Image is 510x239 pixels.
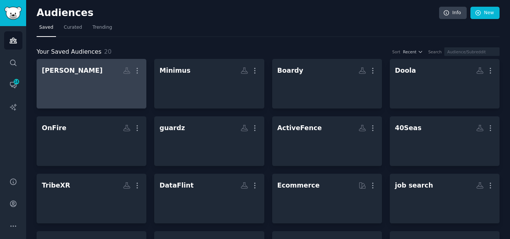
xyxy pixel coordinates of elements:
[439,7,467,19] a: Info
[159,123,185,133] div: guardz
[61,22,85,37] a: Curated
[39,24,53,31] span: Saved
[272,174,382,223] a: Ecommerce
[37,22,56,37] a: Saved
[392,49,401,54] div: Sort
[154,116,264,166] a: guardz
[90,22,115,37] a: Trending
[93,24,112,31] span: Trending
[159,181,193,190] div: DataFlint
[4,76,22,94] a: 14
[277,181,320,190] div: Ecommerce
[159,66,190,75] div: Minimus
[395,123,422,133] div: 40Seas
[104,48,112,55] span: 20
[37,47,102,57] span: Your Saved Audiences
[272,59,382,109] a: Boardy
[470,7,500,19] a: New
[277,123,322,133] div: ActiveFence
[37,116,146,166] a: OnFire
[390,174,500,223] a: job search
[403,49,416,54] span: Recent
[277,66,304,75] div: Boardy
[428,49,442,54] div: Search
[154,59,264,109] a: Minimus
[444,47,500,56] input: Audience/Subreddit
[390,59,500,109] a: Doola
[42,181,70,190] div: TribeXR
[37,174,146,223] a: TribeXR
[42,66,103,75] div: [PERSON_NAME]
[64,24,82,31] span: Curated
[154,174,264,223] a: DataFlint
[403,49,423,54] button: Recent
[272,116,382,166] a: ActiveFence
[390,116,500,166] a: 40Seas
[13,79,20,84] span: 14
[37,7,439,19] h2: Audiences
[4,7,22,20] img: GummySearch logo
[395,181,433,190] div: job search
[395,66,416,75] div: Doola
[42,123,66,133] div: OnFire
[37,59,146,109] a: [PERSON_NAME]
